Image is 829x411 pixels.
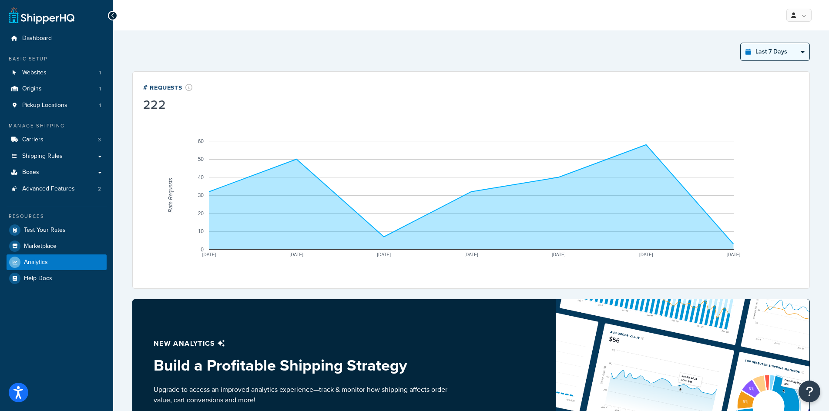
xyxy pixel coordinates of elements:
[7,181,107,197] a: Advanced Features2
[198,228,204,234] text: 10
[22,35,52,42] span: Dashboard
[154,384,450,405] p: Upgrade to access an improved analytics experience—track & monitor how shipping affects order val...
[7,271,107,286] a: Help Docs
[24,227,66,234] span: Test Your Rates
[7,81,107,97] a: Origins1
[24,259,48,266] span: Analytics
[99,69,101,77] span: 1
[22,69,47,77] span: Websites
[7,213,107,220] div: Resources
[198,211,204,217] text: 20
[7,97,107,114] a: Pickup Locations1
[799,381,820,402] button: Open Resource Center
[7,222,107,238] a: Test Your Rates
[198,156,204,162] text: 50
[99,85,101,93] span: 1
[7,148,107,164] a: Shipping Rules
[7,122,107,130] div: Manage Shipping
[464,252,478,257] text: [DATE]
[7,30,107,47] a: Dashboard
[22,153,63,160] span: Shipping Rules
[98,185,101,193] span: 2
[143,82,193,92] div: # Requests
[7,132,107,148] li: Carriers
[22,102,67,109] span: Pickup Locations
[24,243,57,250] span: Marketplace
[143,113,799,278] svg: A chart.
[22,169,39,176] span: Boxes
[639,252,653,257] text: [DATE]
[99,102,101,109] span: 1
[154,357,450,374] h3: Build a Profitable Shipping Strategy
[98,136,101,144] span: 3
[727,252,741,257] text: [DATE]
[7,132,107,148] a: Carriers3
[24,275,52,282] span: Help Docs
[7,238,107,254] a: Marketplace
[198,138,204,144] text: 60
[201,247,204,253] text: 0
[7,97,107,114] li: Pickup Locations
[7,65,107,81] li: Websites
[22,85,42,93] span: Origins
[7,81,107,97] li: Origins
[154,337,450,350] p: New analytics
[7,181,107,197] li: Advanced Features
[7,65,107,81] a: Websites1
[198,174,204,180] text: 40
[168,178,174,212] text: Rate Requests
[22,136,44,144] span: Carriers
[7,55,107,63] div: Basic Setup
[143,99,193,111] div: 222
[198,192,204,198] text: 30
[7,164,107,180] a: Boxes
[7,254,107,270] a: Analytics
[22,185,75,193] span: Advanced Features
[202,252,216,257] text: [DATE]
[377,252,391,257] text: [DATE]
[552,252,566,257] text: [DATE]
[290,252,304,257] text: [DATE]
